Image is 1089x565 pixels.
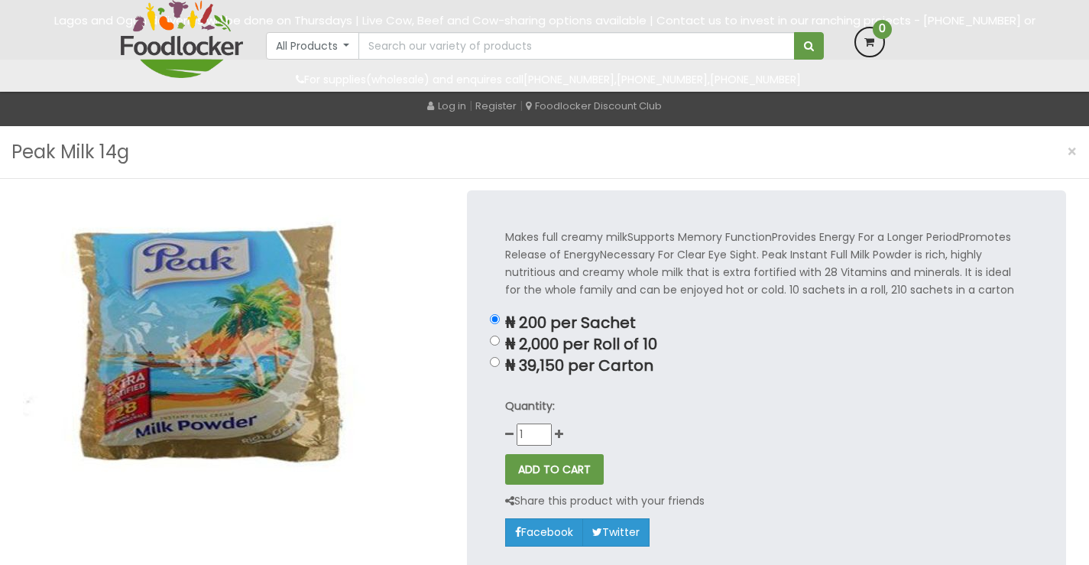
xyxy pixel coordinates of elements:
input: ₦ 2,000 per Roll of 10 [490,336,500,346]
p: ₦ 39,150 per Carton [505,357,1028,375]
span: 0 [873,20,892,39]
a: Register [475,99,517,113]
button: All Products [266,32,360,60]
a: Twitter [582,518,650,546]
button: ADD TO CART [505,454,604,485]
span: | [520,98,523,113]
input: Search our variety of products [358,32,794,60]
span: | [469,98,472,113]
p: Makes full creamy milkSupports Memory FunctionProvides Energy For a Longer PeriodPromotes Release... [505,229,1028,299]
p: Share this product with your friends [505,492,705,510]
span: × [1067,141,1078,163]
button: Close [1059,136,1085,167]
p: ₦ 2,000 per Roll of 10 [505,336,1028,353]
p: ₦ 200 per Sachet [505,314,1028,332]
a: Foodlocker Discount Club [526,99,662,113]
a: Log in [427,99,466,113]
a: Facebook [505,518,583,546]
input: ₦ 200 per Sachet [490,314,500,324]
img: Peak Milk 14g [23,190,390,505]
h3: Peak Milk 14g [11,138,129,167]
input: ₦ 39,150 per Carton [490,357,500,367]
strong: Quantity: [505,398,555,414]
